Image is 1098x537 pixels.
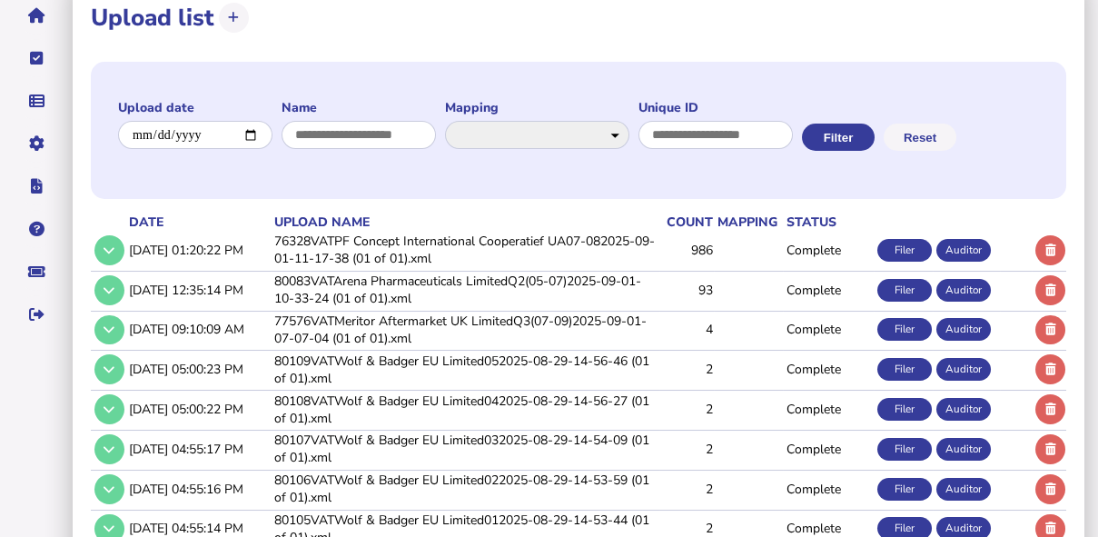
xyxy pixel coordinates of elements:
div: Auditor [936,398,991,421]
td: [DATE] 05:00:23 PM [125,351,271,388]
button: Reset [884,124,956,151]
td: 2 [659,470,714,507]
button: Filter [802,124,875,151]
button: Show/hide row detail [94,474,124,504]
th: count [659,213,714,232]
button: Show/hide row detail [94,315,124,345]
td: [DATE] 12:35:14 PM [125,271,271,308]
div: Auditor [936,318,991,341]
td: 2 [659,351,714,388]
button: Upload transactions [219,3,249,33]
button: Delete upload [1035,394,1065,424]
div: Filer [877,358,932,381]
button: Delete upload [1035,474,1065,504]
label: Unique ID [638,99,793,116]
div: Auditor [936,239,991,262]
td: Complete [783,271,874,308]
div: Filer [877,318,932,341]
button: Delete upload [1035,235,1065,265]
div: Auditor [936,279,991,302]
div: Filer [877,279,932,302]
td: 80106VATWolf & Badger EU Limited022025-08-29-14-53-59 (01 of 01).xml [271,470,659,507]
button: Show/hide row detail [94,394,124,424]
label: Name [282,99,436,116]
td: 4 [659,311,714,348]
button: Help pages [17,210,55,248]
td: 80107VATWolf & Badger EU Limited032025-08-29-14-54-09 (01 of 01).xml [271,430,659,467]
th: date [125,213,271,232]
i: Data manager [29,101,45,102]
td: [DATE] 04:55:16 PM [125,470,271,507]
td: Complete [783,232,874,269]
td: Complete [783,470,874,507]
button: Delete upload [1035,315,1065,345]
button: Show/hide row detail [94,354,124,384]
td: Complete [783,311,874,348]
button: Raise a support ticket [17,253,55,291]
td: 2 [659,430,714,467]
td: 93 [659,271,714,308]
td: 80109VATWolf & Badger EU Limited052025-08-29-14-56-46 (01 of 01).xml [271,351,659,388]
td: 77576VATMeritor Aftermarket UK LimitedQ3(07-09)2025-09-01-07-07-04 (01 of 01).xml [271,311,659,348]
td: Complete [783,351,874,388]
div: Auditor [936,358,991,381]
td: [DATE] 04:55:17 PM [125,430,271,467]
div: Filer [877,239,932,262]
div: Auditor [936,438,991,461]
h1: Upload list [91,2,214,34]
button: Delete upload [1035,354,1065,384]
th: upload name [271,213,659,232]
button: Sign out [17,295,55,333]
button: Tasks [17,39,55,77]
label: Upload date [118,99,272,116]
td: 986 [659,232,714,269]
div: Filer [877,438,932,461]
label: Mapping [445,99,629,116]
th: mapping [714,213,783,232]
td: [DATE] 01:20:22 PM [125,232,271,269]
div: Filer [877,478,932,501]
button: Data manager [17,82,55,120]
td: [DATE] 05:00:22 PM [125,391,271,428]
td: 76328VATPF Concept International Cooperatief UA07-082025-09-01-11-17-38 (01 of 01).xml [271,232,659,269]
td: 2 [659,391,714,428]
td: Complete [783,391,874,428]
button: Show/hide row detail [94,235,124,265]
button: Delete upload [1035,275,1065,305]
button: Developer hub links [17,167,55,205]
td: [DATE] 09:10:09 AM [125,311,271,348]
button: Show/hide row detail [94,434,124,464]
th: status [783,213,874,232]
td: Complete [783,430,874,467]
div: Auditor [936,478,991,501]
td: 80108VATWolf & Badger EU Limited042025-08-29-14-56-27 (01 of 01).xml [271,391,659,428]
div: Filer [877,398,932,421]
button: Manage settings [17,124,55,163]
button: Show/hide row detail [94,275,124,305]
td: 80083VATArena Pharmaceuticals LimitedQ2(05-07)2025-09-01-10-33-24 (01 of 01).xml [271,271,659,308]
button: Delete upload [1035,434,1065,464]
